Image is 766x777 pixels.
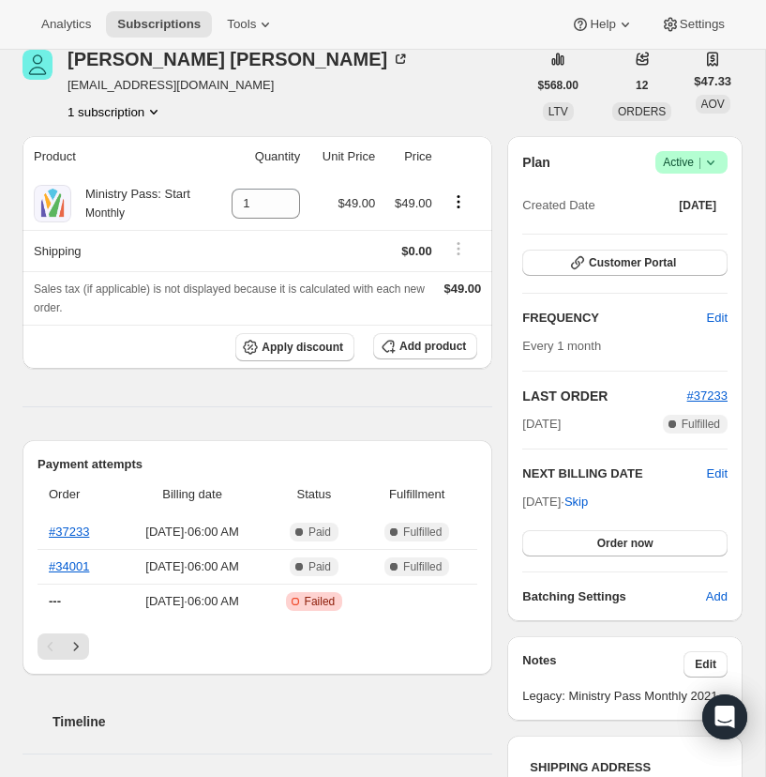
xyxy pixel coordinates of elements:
th: Price [381,136,438,177]
button: Edit [696,303,739,333]
span: Edit [707,309,728,328]
span: Active [663,153,720,172]
span: Add [706,587,728,606]
span: Fulfilled [403,559,442,574]
h3: Notes [522,651,683,678]
span: 12 [636,78,648,93]
span: Every 1 month [522,339,601,353]
span: Billing date [125,485,261,504]
button: Tools [216,11,286,38]
span: Fulfillment [368,485,466,504]
span: Settings [680,17,725,32]
h2: Payment attempts [38,455,477,474]
button: $568.00 [527,72,590,99]
span: Legacy: Ministry Pass Monthly 2021 [522,687,728,706]
span: Customer Portal [589,255,676,270]
span: $49.00 [444,282,482,296]
button: Help [560,11,645,38]
button: Product actions [443,191,473,212]
span: --- [49,594,61,608]
button: Subscriptions [106,11,212,38]
span: ORDERS [618,105,666,118]
span: Sales tax (if applicable) is not displayed because it is calculated with each new order. [34,282,425,314]
button: #37233 [687,387,728,405]
h2: Timeline [53,712,492,731]
button: Settings [650,11,736,38]
span: Created Date [522,196,594,215]
span: Tools [227,17,256,32]
span: [DATE] · 06:00 AM [125,523,261,541]
span: [DATE] · 06:00 AM [125,557,261,576]
button: Apply discount [235,333,354,361]
button: Skip [553,487,599,517]
span: Analytics [41,17,91,32]
button: 12 [624,72,659,99]
span: Edit [695,657,716,672]
span: Order now [597,536,653,551]
span: [DATE] · [522,495,588,509]
div: [PERSON_NAME] [PERSON_NAME] [68,50,410,69]
span: Apply discount [262,340,343,355]
h2: FREQUENCY [522,309,706,328]
span: $47.33 [694,72,731,91]
span: $49.00 [338,196,375,210]
th: Shipping [23,230,213,271]
span: $0.00 [401,244,432,258]
h2: Plan [522,153,550,172]
span: [EMAIL_ADDRESS][DOMAIN_NAME] [68,76,410,95]
button: Add [695,582,739,612]
span: | [698,155,701,170]
button: [DATE] [668,192,728,219]
span: [DATE] [679,198,716,213]
th: Product [23,136,213,177]
span: Subscriptions [117,17,201,32]
th: Order [38,474,119,515]
span: [DATE] [522,415,561,434]
button: Next [63,633,89,660]
a: #34001 [49,559,89,573]
span: $49.00 [395,196,432,210]
span: Skip [564,493,588,511]
span: Paid [308,525,331,540]
th: Unit Price [306,136,381,177]
span: Russell Martin [23,50,53,80]
button: Edit [707,465,728,483]
span: Fulfilled [403,525,442,540]
div: Ministry Pass: Start [71,185,190,222]
button: Product actions [68,102,163,121]
button: Add product [373,333,477,359]
button: Order now [522,530,728,556]
button: Shipping actions [443,238,473,259]
small: Monthly [85,206,125,220]
span: Failed [305,594,336,609]
button: Analytics [30,11,102,38]
span: Help [590,17,615,32]
h3: SHIPPING ADDRESS [530,758,720,777]
span: Add product [399,339,466,354]
img: product img [34,185,71,222]
span: $568.00 [538,78,578,93]
a: #37233 [687,388,728,403]
button: Edit [683,651,728,678]
span: Paid [308,559,331,574]
h2: NEXT BILLING DATE [522,465,706,483]
span: Fulfilled [682,417,720,432]
span: LTV [548,105,568,118]
span: AOV [701,98,725,111]
div: Open Intercom Messenger [702,694,747,739]
a: #37233 [49,525,89,539]
th: Quantity [213,136,306,177]
h2: LAST ORDER [522,387,686,405]
nav: Pagination [38,633,477,660]
span: Status [272,485,356,504]
h6: Batching Settings [522,587,706,606]
button: Customer Portal [522,250,728,276]
span: [DATE] · 06:00 AM [125,592,261,611]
